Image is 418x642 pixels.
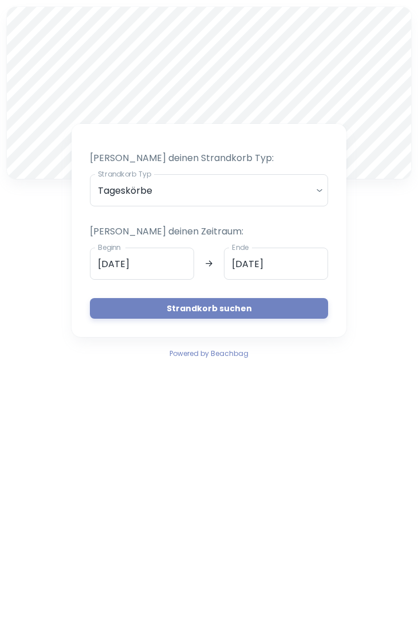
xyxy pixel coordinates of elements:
[90,248,194,280] input: dd.mm.yyyy
[90,174,328,206] div: Tageskörbe
[98,169,151,179] label: Strandkorb Typ
[169,349,249,358] span: Powered by Beachbag
[90,298,328,319] button: Strandkorb suchen
[98,242,121,252] label: Beginn
[232,242,249,252] label: Ende
[169,346,249,360] a: Powered by Beachbag
[90,151,328,165] p: [PERSON_NAME] deinen Strandkorb Typ:
[224,248,328,280] input: dd.mm.yyyy
[90,225,328,238] p: [PERSON_NAME] deinen Zeitraum:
